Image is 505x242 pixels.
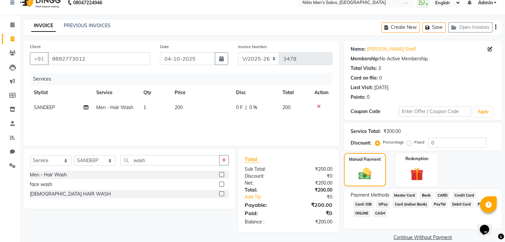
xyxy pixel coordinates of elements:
th: Qty [139,85,171,100]
input: Search by Name/Mobile/Email/Code [48,52,150,65]
span: CASH [373,210,387,217]
div: No Active Membership [351,55,495,62]
div: Last Visit: [351,84,373,91]
div: Net: [240,180,289,187]
span: Debit Card [450,201,473,208]
span: PhonePe [476,201,495,208]
a: Add Tip [240,194,296,201]
span: 0 % [249,104,257,111]
label: Redemption [405,156,428,162]
img: _gift.svg [406,166,428,182]
div: 0 [367,94,370,101]
span: Payment Methods [351,192,389,199]
label: Manual Payment [349,156,381,162]
div: Paid: [240,209,289,217]
div: Services [31,73,337,85]
th: Stylist [30,85,92,100]
button: Open Invoices [448,22,492,32]
span: GPay [376,201,390,208]
button: Apply [473,107,492,117]
a: INVOICE [31,20,56,32]
div: ₹200.00 [289,187,337,194]
div: ₹200.00 [289,180,337,187]
div: [DATE] [374,84,388,91]
iframe: chat widget [477,215,498,235]
div: face wash [30,181,52,188]
label: Fixed [414,139,424,145]
span: Card: IOB [353,201,374,208]
div: ₹0 [289,173,337,180]
span: Men - Hair Wash [96,104,133,110]
span: Bank [420,192,433,199]
span: Total [245,156,260,163]
span: PayTM [432,201,448,208]
div: ₹200.00 [383,128,401,135]
img: _cash.svg [355,166,375,181]
a: [PERSON_NAME] Staff [367,46,416,53]
span: 200 [175,104,183,110]
th: Action [310,85,332,100]
div: Payable: [240,201,289,209]
input: Search or Scan [121,155,219,165]
div: ₹0 [296,194,337,201]
div: 3 [378,65,381,72]
th: Disc [232,85,279,100]
span: 0 F [236,104,242,111]
span: Card (Indian Bank) [392,201,429,208]
span: Credit Card [452,192,476,199]
div: [DEMOGRAPHIC_DATA] HAIR WASH [30,191,111,198]
div: Men - Hair Wash [30,171,67,178]
div: ₹200.00 [289,201,337,209]
span: ONLINE [353,210,371,217]
div: Sub Total: [240,166,289,173]
span: Master Card [392,192,417,199]
div: Points: [351,94,366,101]
div: Coupon Code [351,108,399,115]
span: SANDEEP [34,104,55,110]
span: | [245,104,246,111]
button: +91 [30,52,48,65]
div: Balance : [240,218,289,225]
th: Service [92,85,139,100]
th: Price [171,85,232,100]
a: PREVIOUS INVOICES [64,23,111,29]
span: CARD [435,192,450,199]
a: Continue Without Payment [345,234,500,241]
label: Date [160,44,169,50]
div: Card on file: [351,75,378,82]
div: Discount: [351,140,371,147]
div: ₹0 [289,209,337,217]
button: Save [422,22,446,32]
div: Discount: [240,173,289,180]
label: Percentage [383,139,404,145]
div: Total Visits: [351,65,377,72]
div: ₹200.00 [289,218,337,225]
label: Client [30,44,41,50]
div: Membership: [351,55,379,62]
span: 200 [283,104,291,110]
th: Total [279,85,310,100]
div: Total: [240,187,289,194]
input: Enter Offer / Coupon Code [399,106,471,117]
div: Service Total: [351,128,381,135]
button: Create New [381,22,420,32]
label: Invoice Number [238,44,267,50]
span: 1 [143,104,146,110]
div: ₹200.00 [289,166,337,173]
div: Name: [351,46,366,53]
div: 0 [379,75,382,82]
